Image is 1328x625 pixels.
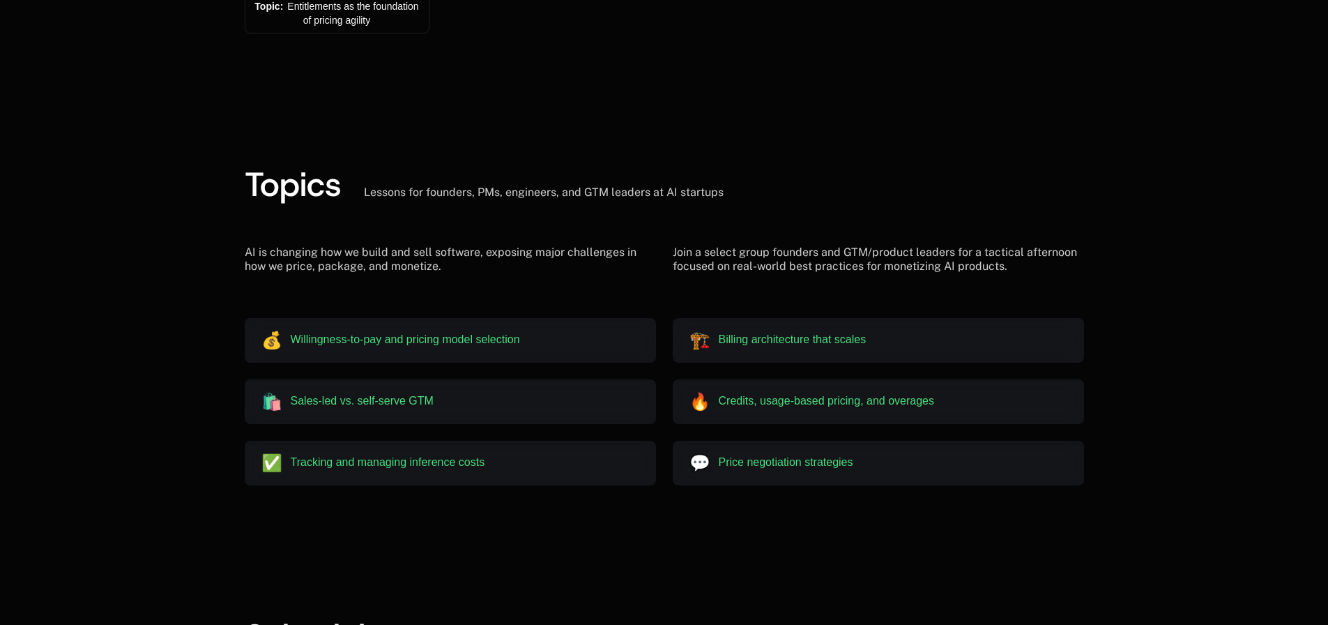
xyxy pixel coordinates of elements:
[245,162,342,206] span: Topics
[261,329,282,352] span: 💰
[689,452,710,474] span: 💬
[261,452,282,474] span: ✅
[261,391,282,413] span: 🛍️
[291,456,485,469] span: Tracking and managing inference costs
[719,456,853,469] span: Price negotiation strategies
[689,329,710,352] span: 🏗️
[364,186,724,199] div: Lessons for founders, PMs, engineers, and GTM leaders at AI startups
[719,333,867,346] span: Billing architecture that scales
[245,246,656,273] div: AI is changing how we build and sell software, exposing major challenges in how we price, package...
[291,333,520,346] span: Willingness-to-pay and pricing model selection
[254,1,283,12] span: Topic:
[719,395,935,407] span: Credits, usage-based pricing, and overages
[291,395,434,407] span: Sales-led vs. self-serve GTM
[689,391,710,413] span: 🔥
[673,246,1084,273] div: Join a select group founders and GTM/product leaders for a tactical afternoon focused on real-wor...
